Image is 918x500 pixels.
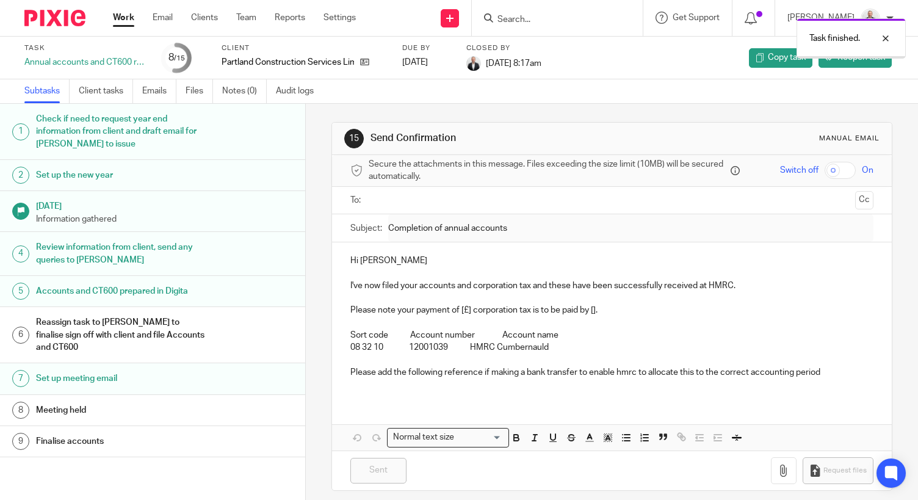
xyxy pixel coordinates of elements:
[823,466,867,476] span: Request files
[350,458,407,484] input: Sent
[344,129,364,148] div: 15
[350,366,873,379] p: Please add the following reference if making a bank transfer to enable hmrc to allocate this to t...
[113,12,134,24] a: Work
[36,432,208,451] h1: Finalise accounts
[222,43,387,53] label: Client
[24,43,146,53] label: Task
[174,55,185,62] small: /15
[36,213,294,225] p: Information gathered
[36,238,208,269] h1: Review information from client, send any queries to [PERSON_NAME]
[369,158,728,183] span: Secure the attachments in this message. Files exceeding the size limit (10MB) will be secured aut...
[780,164,819,176] span: Switch off
[236,12,256,24] a: Team
[12,245,29,263] div: 4
[855,191,873,209] button: Cc
[12,123,29,140] div: 1
[186,79,213,103] a: Files
[275,12,305,24] a: Reports
[222,56,354,68] p: Partland Construction Services Limited
[861,9,880,28] img: _SKY9589-Edit-2.jpeg
[809,32,860,45] p: Task finished.
[350,341,873,353] p: 08 32 10 12001039 HMRC Cumbernauld
[350,194,364,206] label: To:
[390,431,457,444] span: Normal text size
[350,280,873,292] p: I've now filed your accounts and corporation tax and these have been successfully received at HMRC.
[36,313,208,357] h1: Reassign task to [PERSON_NAME] to finalise sign off with client and file Accounts and CT600
[36,282,208,300] h1: Accounts and CT600 prepared in Digita
[12,283,29,300] div: 5
[350,304,873,316] p: Please note your payment of [£] corporation tax is to be paid by [].
[36,166,208,184] h1: Set up the new year
[276,79,323,103] a: Audit logs
[12,167,29,184] div: 2
[350,255,873,267] p: Hi [PERSON_NAME]
[402,56,451,68] div: [DATE]
[350,222,382,234] label: Subject:
[168,51,185,65] div: 8
[466,56,481,71] img: _SKY9589-Edit-2.jpeg
[222,79,267,103] a: Notes (0)
[862,164,873,176] span: On
[12,327,29,344] div: 6
[458,431,502,444] input: Search for option
[12,402,29,419] div: 8
[24,10,85,26] img: Pixie
[24,56,146,68] div: Annual accounts and CT600 return
[323,12,356,24] a: Settings
[12,433,29,450] div: 9
[142,79,176,103] a: Emails
[486,59,541,67] span: [DATE] 8:17am
[402,43,451,53] label: Due by
[370,132,638,145] h1: Send Confirmation
[819,134,880,143] div: Manual email
[191,12,218,24] a: Clients
[387,428,509,447] div: Search for option
[350,329,873,341] p: Sort code Account number Account name
[36,110,208,153] h1: Check if need to request year end information from client and draft email for [PERSON_NAME] to issue
[79,79,133,103] a: Client tasks
[153,12,173,24] a: Email
[803,457,873,485] button: Request files
[36,401,208,419] h1: Meeting held
[12,370,29,387] div: 7
[36,369,208,388] h1: Set up meeting email
[24,79,70,103] a: Subtasks
[36,197,294,212] h1: [DATE]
